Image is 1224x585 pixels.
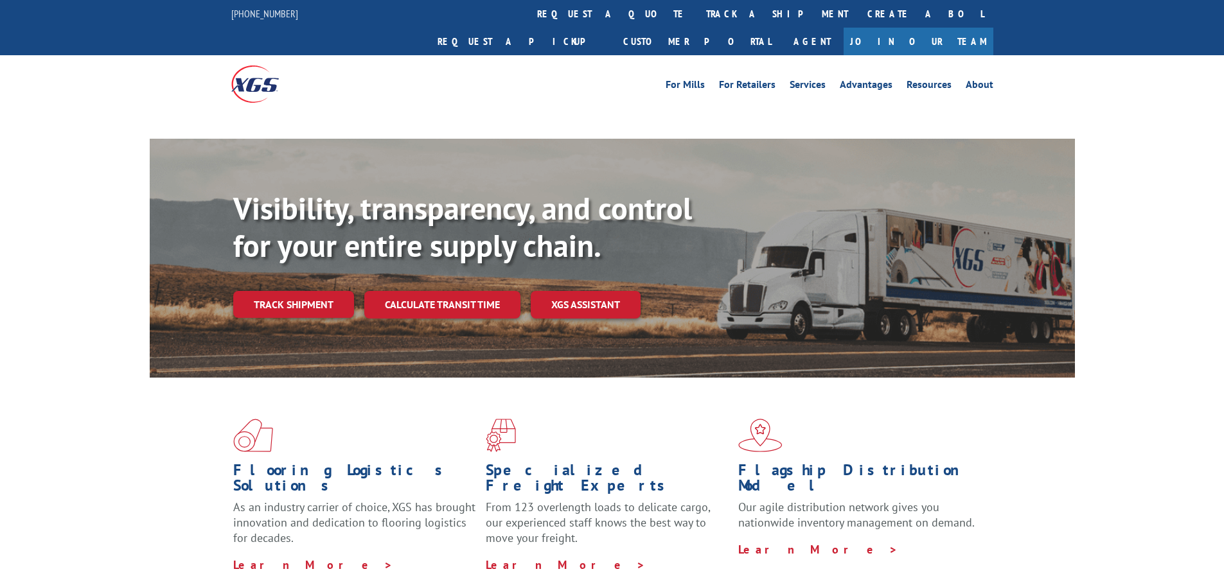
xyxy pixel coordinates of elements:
[486,419,516,452] img: xgs-icon-focused-on-flooring-red
[486,557,646,572] a: Learn More >
[231,7,298,20] a: [PHONE_NUMBER]
[614,28,781,55] a: Customer Portal
[233,188,692,265] b: Visibility, transparency, and control for your entire supply chain.
[719,80,776,94] a: For Retailers
[840,80,892,94] a: Advantages
[790,80,826,94] a: Services
[486,462,729,500] h1: Specialized Freight Experts
[666,80,705,94] a: For Mills
[233,291,354,318] a: Track shipment
[738,500,975,530] span: Our agile distribution network gives you nationwide inventory management on demand.
[781,28,844,55] a: Agent
[428,28,614,55] a: Request a pickup
[364,291,520,319] a: Calculate transit time
[233,462,476,500] h1: Flooring Logistics Solutions
[844,28,993,55] a: Join Our Team
[966,80,993,94] a: About
[907,80,952,94] a: Resources
[738,542,898,557] a: Learn More >
[738,462,981,500] h1: Flagship Distribution Model
[486,500,729,557] p: From 123 overlength loads to delicate cargo, our experienced staff knows the best way to move you...
[233,419,273,452] img: xgs-icon-total-supply-chain-intelligence-red
[233,500,475,545] span: As an industry carrier of choice, XGS has brought innovation and dedication to flooring logistics...
[738,419,783,452] img: xgs-icon-flagship-distribution-model-red
[531,291,641,319] a: XGS ASSISTANT
[233,557,393,572] a: Learn More >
